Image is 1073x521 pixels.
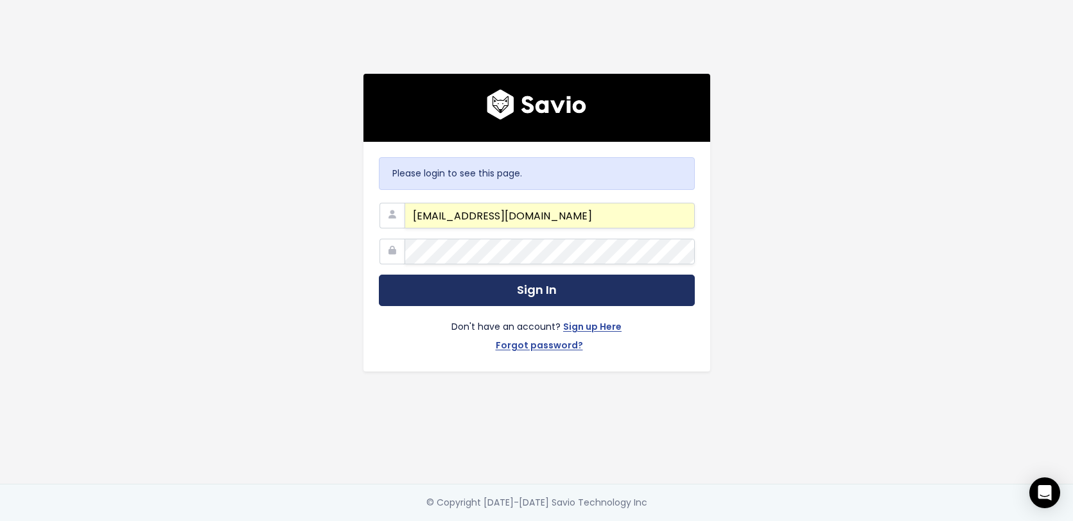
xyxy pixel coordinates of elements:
[563,319,622,337] a: Sign up Here
[1029,477,1060,508] div: Open Intercom Messenger
[496,337,583,356] a: Forgot password?
[379,275,695,306] button: Sign In
[487,89,586,120] img: logo600x187.a314fd40982d.png
[379,306,695,356] div: Don't have an account?
[392,166,681,182] p: Please login to see this page.
[405,203,695,228] input: Your Work Email Address
[426,495,647,511] div: © Copyright [DATE]-[DATE] Savio Technology Inc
